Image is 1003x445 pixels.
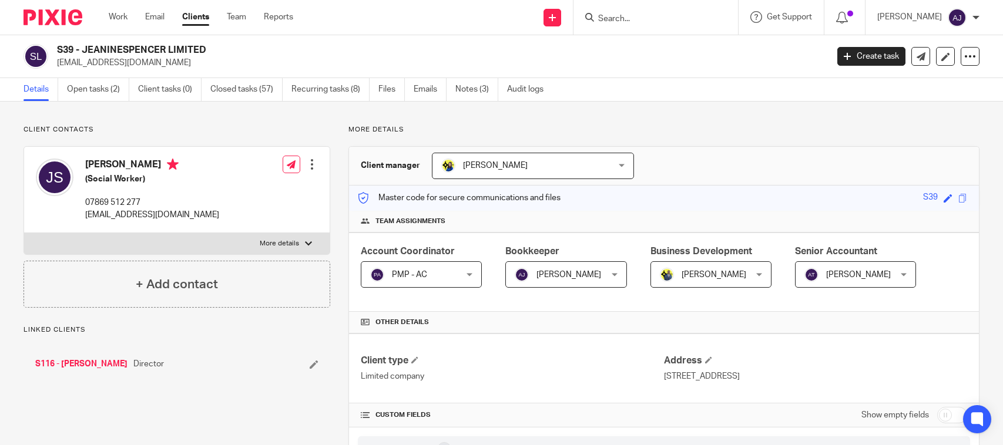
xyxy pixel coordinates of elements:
[837,47,905,66] a: Create task
[138,78,202,101] a: Client tasks (0)
[361,355,664,367] h4: Client type
[291,78,370,101] a: Recurring tasks (8)
[85,197,219,208] p: 07869 512 277
[826,271,891,279] span: [PERSON_NAME]
[24,125,330,134] p: Client contacts
[167,159,179,170] i: Primary
[35,358,128,370] a: S116 - [PERSON_NAME]
[664,370,967,382] p: [STREET_ADDRESS]
[85,159,219,173] h4: [PERSON_NAME]
[36,159,73,196] img: svg%3E
[767,13,812,21] span: Get Support
[682,271,746,279] span: [PERSON_NAME]
[664,355,967,367] h4: Address
[392,271,427,279] span: PMP - AC
[804,268,818,282] img: svg%3E
[348,125,979,134] p: More details
[597,14,703,25] input: Search
[136,275,218,294] h4: + Add contact
[861,409,929,421] label: Show empty fields
[67,78,129,101] a: Open tasks (2)
[361,247,455,256] span: Account Coordinator
[650,247,752,256] span: Business Development
[361,410,664,420] h4: CUSTOM FIELDS
[948,8,967,27] img: svg%3E
[109,11,128,23] a: Work
[414,78,447,101] a: Emails
[24,44,48,69] img: svg%3E
[24,78,58,101] a: Details
[463,161,528,170] span: [PERSON_NAME]
[85,209,219,221] p: [EMAIL_ADDRESS][DOMAIN_NAME]
[441,159,455,173] img: Bobo-Starbridge%201.jpg
[507,78,552,101] a: Audit logs
[795,247,877,256] span: Senior Accountant
[145,11,165,23] a: Email
[375,318,429,327] span: Other details
[133,358,164,370] span: Director
[361,160,420,171] h3: Client manager
[923,191,938,205] div: S39
[378,78,405,101] a: Files
[260,239,299,248] p: More details
[361,370,664,382] p: Limited company
[182,11,209,23] a: Clients
[660,268,674,282] img: Dennis-Starbridge.jpg
[370,268,384,282] img: svg%3E
[375,217,445,226] span: Team assignments
[505,247,559,256] span: Bookkeeper
[57,44,667,56] h2: S39 - JEANINESPENCER LIMITED
[85,173,219,185] h5: (Social Worker)
[24,9,82,25] img: Pixie
[536,271,601,279] span: [PERSON_NAME]
[877,11,942,23] p: [PERSON_NAME]
[210,78,283,101] a: Closed tasks (57)
[57,57,820,69] p: [EMAIL_ADDRESS][DOMAIN_NAME]
[24,325,330,335] p: Linked clients
[515,268,529,282] img: svg%3E
[227,11,246,23] a: Team
[358,192,561,204] p: Master code for secure communications and files
[264,11,293,23] a: Reports
[455,78,498,101] a: Notes (3)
